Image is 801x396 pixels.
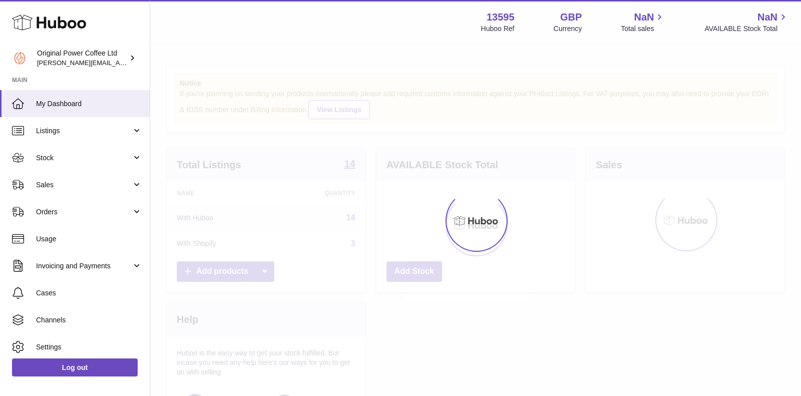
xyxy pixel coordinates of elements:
[36,126,132,136] span: Listings
[487,11,515,24] strong: 13595
[621,24,665,34] span: Total sales
[36,288,142,298] span: Cases
[481,24,515,34] div: Huboo Ref
[37,49,127,68] div: Original Power Coffee Ltd
[37,59,201,67] span: [PERSON_NAME][EMAIL_ADDRESS][DOMAIN_NAME]
[704,24,789,34] span: AVAILABLE Stock Total
[36,261,132,271] span: Invoicing and Payments
[554,24,582,34] div: Currency
[36,99,142,109] span: My Dashboard
[12,358,138,376] a: Log out
[560,11,582,24] strong: GBP
[634,11,654,24] span: NaN
[36,234,142,244] span: Usage
[36,342,142,352] span: Settings
[704,11,789,34] a: NaN AVAILABLE Stock Total
[36,180,132,190] span: Sales
[757,11,777,24] span: NaN
[36,207,132,217] span: Orders
[621,11,665,34] a: NaN Total sales
[12,51,27,66] img: aline@drinkpowercoffee.com
[36,153,132,163] span: Stock
[36,315,142,325] span: Channels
